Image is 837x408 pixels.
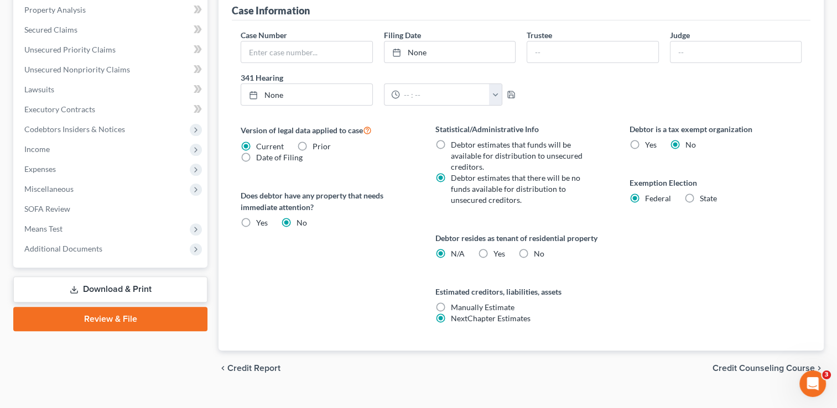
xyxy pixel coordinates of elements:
[815,364,824,373] i: chevron_right
[313,142,331,151] span: Prior
[400,84,490,105] input: -- : --
[700,193,717,203] span: State
[24,65,130,74] span: Unsecured Nonpriority Claims
[493,249,505,258] span: Yes
[24,104,95,114] span: Executory Contracts
[384,29,421,41] label: Filing Date
[241,29,287,41] label: Case Number
[24,164,56,174] span: Expenses
[13,307,207,331] a: Review & File
[241,84,372,105] a: None
[15,100,207,119] a: Executory Contracts
[297,218,307,227] span: No
[241,41,372,62] input: Enter case number...
[630,123,802,135] label: Debtor is a tax exempt organization
[15,199,207,219] a: SOFA Review
[670,41,801,62] input: --
[451,302,514,312] span: Manually Estimate
[685,140,696,149] span: No
[435,286,607,297] label: Estimated creditors, liabilities, assets
[241,190,413,213] label: Does debtor have any property that needs immediate attention?
[256,153,303,162] span: Date of Filing
[645,140,657,149] span: Yes
[384,41,515,62] a: None
[15,40,207,60] a: Unsecured Priority Claims
[227,364,280,373] span: Credit Report
[219,364,280,373] button: chevron_left Credit Report
[24,184,74,193] span: Miscellaneous
[24,224,63,233] span: Means Test
[713,364,815,373] span: Credit Counseling Course
[822,370,831,379] span: 3
[24,25,77,34] span: Secured Claims
[24,85,54,94] span: Lawsuits
[451,249,465,258] span: N/A
[15,60,207,80] a: Unsecured Nonpriority Claims
[799,370,826,397] iframe: Intercom live chat
[241,123,413,137] label: Version of legal data applied to case
[24,204,70,213] span: SOFA Review
[24,124,125,134] span: Codebtors Insiders & Notices
[235,72,521,83] label: 341 Hearing
[24,5,86,14] span: Property Analysis
[15,20,207,40] a: Secured Claims
[435,123,607,135] label: Statistical/Administrative Info
[451,173,580,205] span: Debtor estimates that there will be no funds available for distribution to unsecured creditors.
[13,276,207,302] a: Download & Print
[256,218,268,227] span: Yes
[24,144,50,154] span: Income
[645,193,671,203] span: Federal
[256,142,284,151] span: Current
[630,177,802,189] label: Exemption Election
[24,244,102,253] span: Additional Documents
[534,249,544,258] span: No
[15,80,207,100] a: Lawsuits
[24,45,116,54] span: Unsecured Priority Claims
[451,140,583,171] span: Debtor estimates that funds will be available for distribution to unsecured creditors.
[670,29,690,41] label: Judge
[232,4,310,17] div: Case Information
[435,232,607,244] label: Debtor resides as tenant of residential property
[451,313,531,323] span: NextChapter Estimates
[527,41,658,62] input: --
[527,29,552,41] label: Trustee
[219,364,227,373] i: chevron_left
[713,364,824,373] button: Credit Counseling Course chevron_right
